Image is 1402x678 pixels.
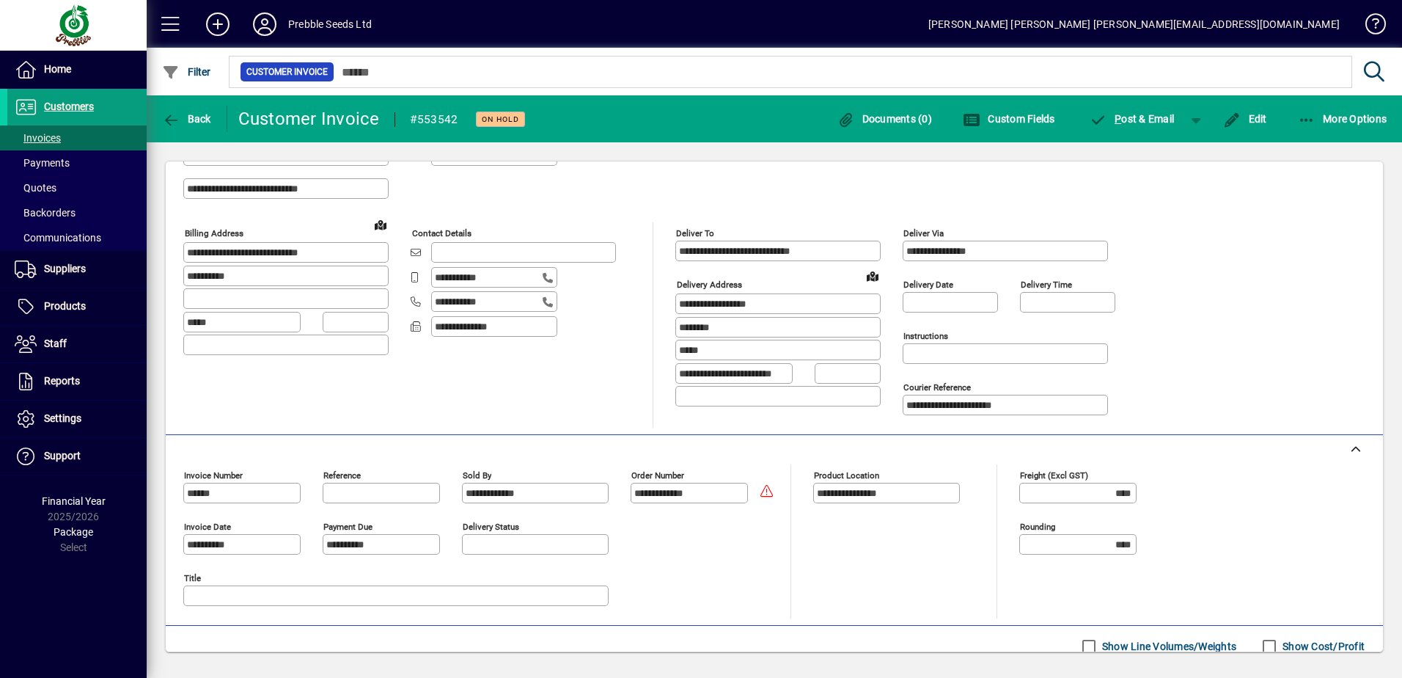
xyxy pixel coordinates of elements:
[15,157,70,169] span: Payments
[369,213,392,236] a: View on map
[1099,639,1236,654] label: Show Line Volumes/Weights
[158,59,215,85] button: Filter
[463,522,519,532] mat-label: Delivery status
[54,526,93,538] span: Package
[194,11,241,37] button: Add
[7,438,147,475] a: Support
[676,228,714,238] mat-label: Deliver To
[15,182,56,194] span: Quotes
[833,106,936,132] button: Documents (0)
[903,228,944,238] mat-label: Deliver via
[463,470,491,481] mat-label: Sold by
[1354,3,1384,51] a: Knowledge Base
[837,113,932,125] span: Documents (0)
[1280,639,1365,654] label: Show Cost/Profit
[903,382,971,393] mat-label: Courier Reference
[288,12,372,36] div: Prebble Seeds Ltd
[15,207,76,219] span: Backorders
[42,495,106,507] span: Financial Year
[1298,113,1387,125] span: More Options
[162,113,211,125] span: Back
[928,12,1340,36] div: [PERSON_NAME] [PERSON_NAME] [PERSON_NAME][EMAIL_ADDRESS][DOMAIN_NAME]
[7,251,147,288] a: Suppliers
[1021,280,1072,290] mat-label: Delivery time
[184,573,201,583] mat-label: Title
[7,51,147,88] a: Home
[7,401,147,437] a: Settings
[162,66,211,78] span: Filter
[482,114,519,124] span: On hold
[1115,113,1121,125] span: P
[44,101,94,112] span: Customers
[44,263,86,274] span: Suppliers
[246,65,328,79] span: Customer Invoice
[15,232,101,244] span: Communications
[631,470,684,481] mat-label: Order number
[7,288,147,325] a: Products
[7,175,147,200] a: Quotes
[147,106,227,132] app-page-header-button: Back
[323,522,372,532] mat-label: Payment due
[7,200,147,225] a: Backorders
[814,470,879,481] mat-label: Product location
[241,11,288,37] button: Profile
[861,264,884,288] a: View on map
[1082,106,1182,132] button: Post & Email
[7,150,147,175] a: Payments
[1020,470,1088,481] mat-label: Freight (excl GST)
[44,300,86,312] span: Products
[1020,522,1055,532] mat-label: Rounding
[158,106,215,132] button: Back
[1294,106,1391,132] button: More Options
[1223,113,1267,125] span: Edit
[184,522,231,532] mat-label: Invoice date
[903,280,953,290] mat-label: Delivery date
[15,132,61,144] span: Invoices
[410,108,458,131] div: #553542
[323,470,361,481] mat-label: Reference
[903,331,948,341] mat-label: Instructions
[1219,106,1271,132] button: Edit
[44,450,81,462] span: Support
[1090,113,1175,125] span: ost & Email
[44,63,71,75] span: Home
[963,113,1055,125] span: Custom Fields
[238,107,380,131] div: Customer Invoice
[44,338,67,349] span: Staff
[184,470,243,481] mat-label: Invoice number
[7,326,147,362] a: Staff
[44,375,80,387] span: Reports
[44,412,81,424] span: Settings
[959,106,1059,132] button: Custom Fields
[7,225,147,250] a: Communications
[7,125,147,150] a: Invoices
[7,363,147,400] a: Reports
